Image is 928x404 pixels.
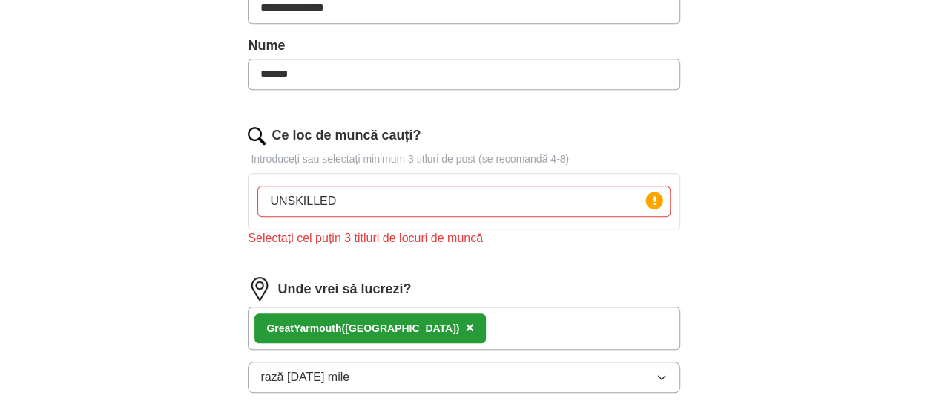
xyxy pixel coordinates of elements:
button: rază [DATE] mile [248,362,679,393]
img: search.png [248,127,266,145]
input: Introduceți un titlu de job și apăsați Enter [257,186,670,217]
font: × [465,319,474,336]
font: Yarmouth [294,322,342,334]
font: Unde vrei să lucrezi? [277,281,411,296]
font: ([GEOGRAPHIC_DATA]) [341,322,459,334]
font: Great [266,322,294,334]
font: rază [DATE] mile [260,371,349,383]
font: Introduceți sau selectați minimum 3 titluri de post (se recomandă 4-8) [251,153,569,165]
font: Nume [248,38,285,53]
button: × [465,317,474,339]
font: Selectați cel puțin 3 titluri de locuri de muncă [248,232,483,244]
img: location.png [248,277,272,301]
font: Ce loc de muncă cauți? [272,128,421,143]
